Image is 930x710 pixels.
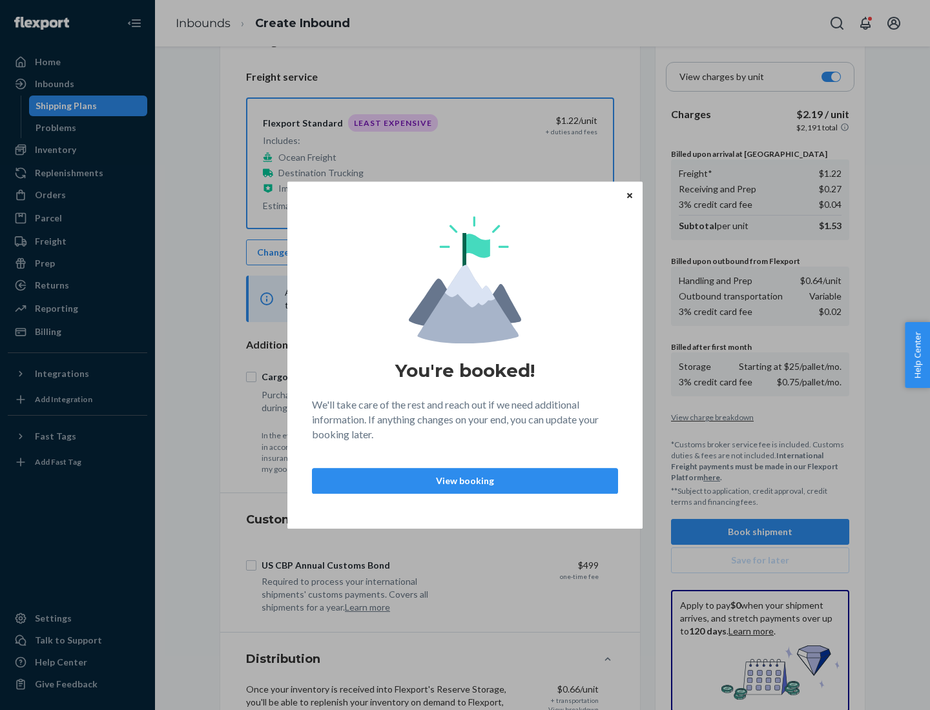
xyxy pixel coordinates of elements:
p: We'll take care of the rest and reach out if we need additional information. If anything changes ... [312,398,618,442]
p: View booking [323,474,607,487]
img: svg+xml,%3Csvg%20viewBox%3D%220%200%20174%20197%22%20fill%3D%22none%22%20xmlns%3D%22http%3A%2F%2F... [409,216,521,343]
h1: You're booked! [395,359,535,382]
button: Close [623,188,636,202]
button: View booking [312,468,618,494]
